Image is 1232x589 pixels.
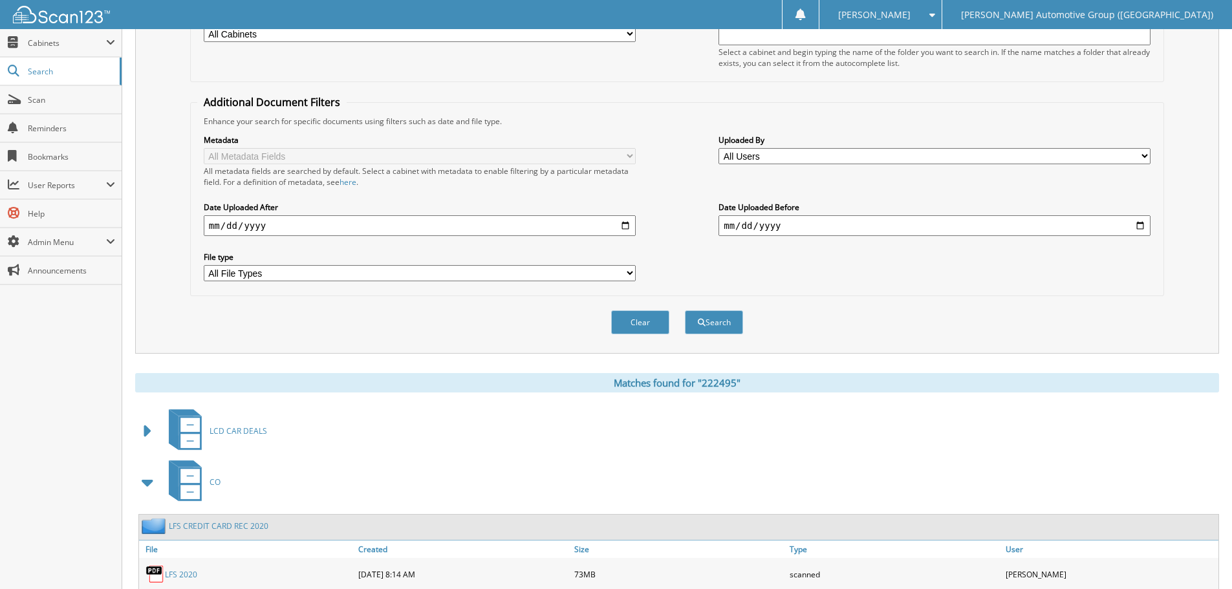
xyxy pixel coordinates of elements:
[611,310,669,334] button: Clear
[139,541,355,558] a: File
[142,518,169,534] img: folder2.png
[146,564,165,584] img: PDF.png
[204,215,636,236] input: start
[197,95,347,109] legend: Additional Document Filters
[169,520,268,531] a: LFS CREDIT CARD REC 2020
[204,166,636,187] div: All metadata fields are searched by default. Select a cabinet with metadata to enable filtering b...
[28,37,106,48] span: Cabinets
[13,6,110,23] img: scan123-logo-white.svg
[28,180,106,191] span: User Reports
[1002,561,1218,587] div: [PERSON_NAME]
[719,47,1151,69] div: Select a cabinet and begin typing the name of the folder you want to search in. If the name match...
[1002,541,1218,558] a: User
[28,94,115,105] span: Scan
[571,561,787,587] div: 73MB
[28,237,106,248] span: Admin Menu
[161,405,267,456] a: LCD CAR DEALS
[210,425,267,436] span: LCD CAR DEALS
[204,134,636,145] label: Metadata
[165,569,197,580] a: LFS 2020
[340,177,356,187] a: here
[838,11,911,19] span: [PERSON_NAME]
[719,215,1151,236] input: end
[28,66,113,77] span: Search
[135,373,1219,392] div: Matches found for "222495"
[355,541,571,558] a: Created
[571,541,787,558] a: Size
[204,252,636,262] label: File type
[719,134,1151,145] label: Uploaded By
[685,310,743,334] button: Search
[204,202,636,213] label: Date Uploaded After
[786,541,1002,558] a: Type
[786,561,1002,587] div: scanned
[961,11,1213,19] span: [PERSON_NAME] Automotive Group ([GEOGRAPHIC_DATA])
[197,116,1157,127] div: Enhance your search for specific documents using filters such as date and file type.
[28,208,115,219] span: Help
[28,265,115,276] span: Announcements
[28,123,115,134] span: Reminders
[719,202,1151,213] label: Date Uploaded Before
[355,561,571,587] div: [DATE] 8:14 AM
[1167,527,1232,589] iframe: Chat Widget
[210,477,221,487] span: CO
[28,151,115,162] span: Bookmarks
[161,456,221,508] a: CO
